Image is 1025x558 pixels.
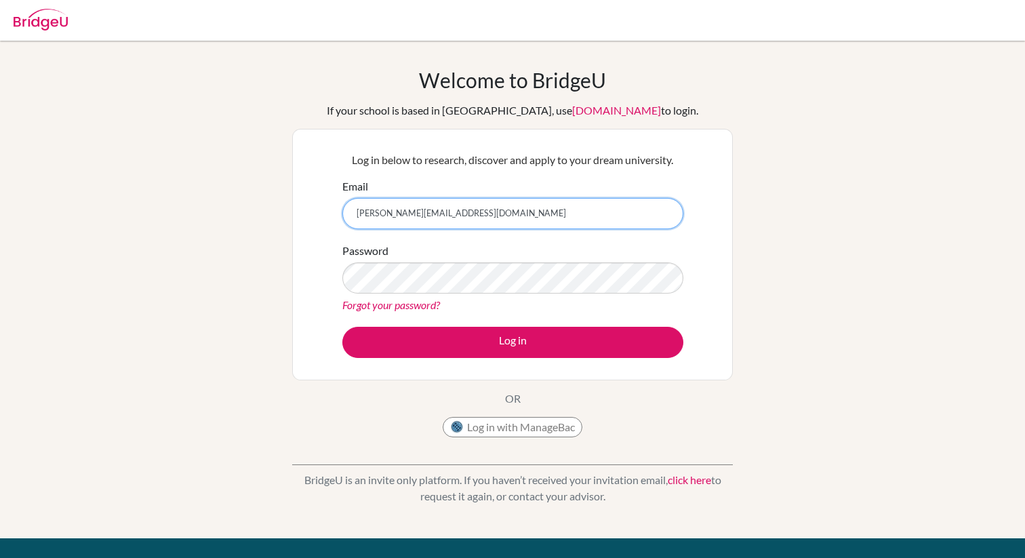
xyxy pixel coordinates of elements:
[419,68,606,92] h1: Welcome to BridgeU
[505,391,521,407] p: OR
[668,473,711,486] a: click here
[342,327,683,358] button: Log in
[443,417,582,437] button: Log in with ManageBac
[292,472,733,504] p: BridgeU is an invite only platform. If you haven’t received your invitation email, to request it ...
[342,178,368,195] label: Email
[342,298,440,311] a: Forgot your password?
[342,152,683,168] p: Log in below to research, discover and apply to your dream university.
[342,243,388,259] label: Password
[572,104,661,117] a: [DOMAIN_NAME]
[14,9,68,31] img: Bridge-U
[327,102,698,119] div: If your school is based in [GEOGRAPHIC_DATA], use to login.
